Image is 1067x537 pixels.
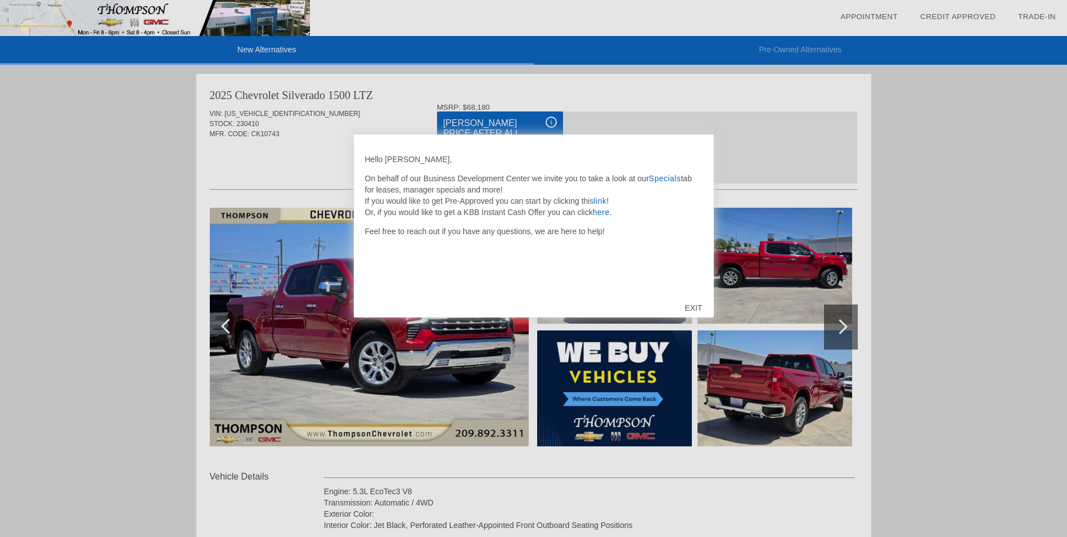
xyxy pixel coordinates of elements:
[593,208,612,217] a: here.
[649,174,681,183] a: Specials
[593,196,609,205] a: link!
[920,12,996,21] a: Credit Approved
[673,291,713,325] div: EXIT
[840,12,898,21] a: Appointment
[1018,12,1056,21] a: Trade-In
[365,226,703,237] p: Feel free to reach out if you have any questions, we are here to help!
[365,173,703,218] p: On behalf of our Business Development Center we invite you to take a look at our tab for leases, ...
[365,154,703,165] p: Hello [PERSON_NAME],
